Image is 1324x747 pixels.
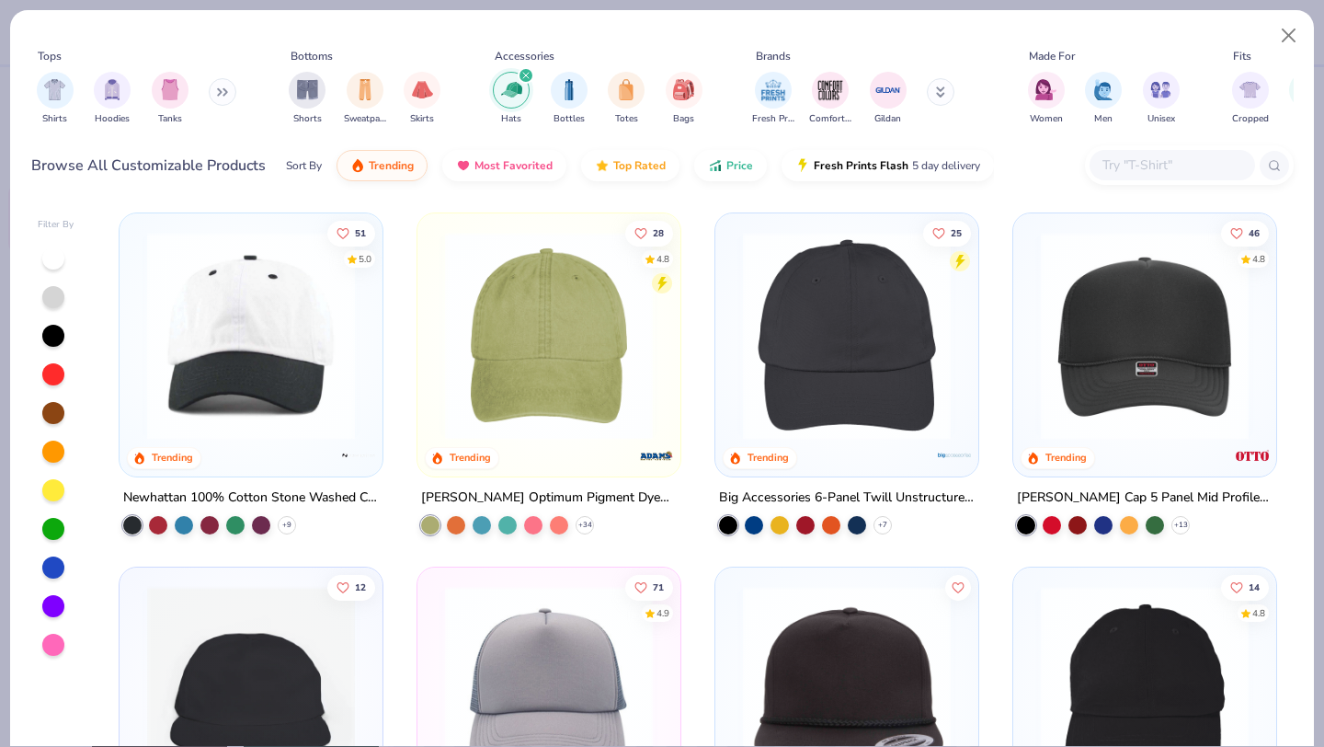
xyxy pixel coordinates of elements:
[870,72,907,126] div: filter for Gildan
[756,48,791,64] div: Brands
[1032,232,1258,440] img: 31d1171b-c302-40d8-a1fe-679e4cf1ca7b
[1173,520,1187,531] span: + 13
[1272,18,1307,53] button: Close
[37,72,74,126] button: filter button
[616,79,636,100] img: Totes Image
[1233,437,1270,474] img: Otto Cap logo
[653,582,664,592] span: 71
[1252,252,1265,266] div: 4.8
[809,72,851,126] div: filter for Comfort Colors
[608,72,645,126] button: filter button
[282,520,291,531] span: + 9
[694,150,767,181] button: Price
[656,252,669,266] div: 4.8
[874,112,901,126] span: Gildan
[1093,79,1113,100] img: Men Image
[1029,48,1075,64] div: Made For
[344,112,386,126] span: Sweatpants
[286,157,322,174] div: Sort By
[656,606,669,620] div: 4.9
[421,487,677,510] div: [PERSON_NAME] Optimum Pigment Dyed-Cap
[37,72,74,126] div: filter for Shirts
[1221,220,1269,246] button: Like
[959,232,1185,440] img: e9a9cb3e-0ea7-40dc-9480-3708dcd4f427
[719,487,975,510] div: Big Accessories 6-Panel Twill Unstructured Cap
[501,79,522,100] img: Hats Image
[874,76,902,104] img: Gildan Image
[936,437,973,474] img: Big Accessories logo
[1147,112,1175,126] span: Unisex
[795,158,810,173] img: flash.gif
[1017,487,1273,510] div: [PERSON_NAME] Cap 5 Panel Mid Profile Mesh Back Trucker Hat
[160,79,180,100] img: Tanks Image
[752,112,794,126] span: Fresh Prints
[814,158,908,173] span: Fresh Prints Flash
[878,520,887,531] span: + 7
[752,72,794,126] button: filter button
[340,437,377,474] img: Newhattan logo
[551,72,588,126] button: filter button
[608,72,645,126] div: filter for Totes
[95,112,130,126] span: Hoodies
[625,574,673,600] button: Like
[809,112,851,126] span: Comfort Colors
[653,228,664,237] span: 28
[293,112,322,126] span: Shorts
[595,158,610,173] img: TopRated.gif
[123,487,379,510] div: Newhattan 100% Cotton Stone Washed Cap
[1028,72,1065,126] button: filter button
[474,158,553,173] span: Most Favorited
[328,574,376,600] button: Like
[1035,79,1056,100] img: Women Image
[289,72,325,126] button: filter button
[31,155,266,177] div: Browse All Customizable Products
[554,112,585,126] span: Bottles
[1094,112,1113,126] span: Men
[1249,582,1260,592] span: 14
[404,72,440,126] div: filter for Skirts
[666,72,702,126] button: filter button
[666,72,702,126] div: filter for Bags
[613,158,666,173] span: Top Rated
[870,72,907,126] button: filter button
[912,155,980,177] span: 5 day delivery
[1221,574,1269,600] button: Like
[102,79,122,100] img: Hoodies Image
[38,218,74,232] div: Filter By
[94,72,131,126] button: filter button
[1150,79,1171,100] img: Unisex Image
[337,150,428,181] button: Trending
[759,76,787,104] img: Fresh Prints Image
[152,72,188,126] div: filter for Tanks
[662,232,888,440] img: 0f0f8abb-dbad-43ab-965c-cc6e30689a9a
[344,72,386,126] div: filter for Sweatpants
[369,158,414,173] span: Trending
[945,574,971,600] button: Like
[1085,72,1122,126] div: filter for Men
[1030,112,1063,126] span: Women
[578,520,592,531] span: + 34
[493,72,530,126] button: filter button
[1143,72,1180,126] div: filter for Unisex
[1233,48,1251,64] div: Fits
[816,76,844,104] img: Comfort Colors Image
[673,79,693,100] img: Bags Image
[1143,72,1180,126] button: filter button
[291,48,333,64] div: Bottoms
[42,112,67,126] span: Shirts
[495,48,554,64] div: Accessories
[752,72,794,126] div: filter for Fresh Prints
[625,220,673,246] button: Like
[38,48,62,64] div: Tops
[94,72,131,126] div: filter for Hoodies
[493,72,530,126] div: filter for Hats
[344,72,386,126] button: filter button
[1028,72,1065,126] div: filter for Women
[356,582,367,592] span: 12
[1232,112,1269,126] span: Cropped
[152,72,188,126] button: filter button
[456,158,471,173] img: most_fav.gif
[410,112,434,126] span: Skirts
[1101,155,1242,176] input: Try "T-Shirt"
[412,79,433,100] img: Skirts Image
